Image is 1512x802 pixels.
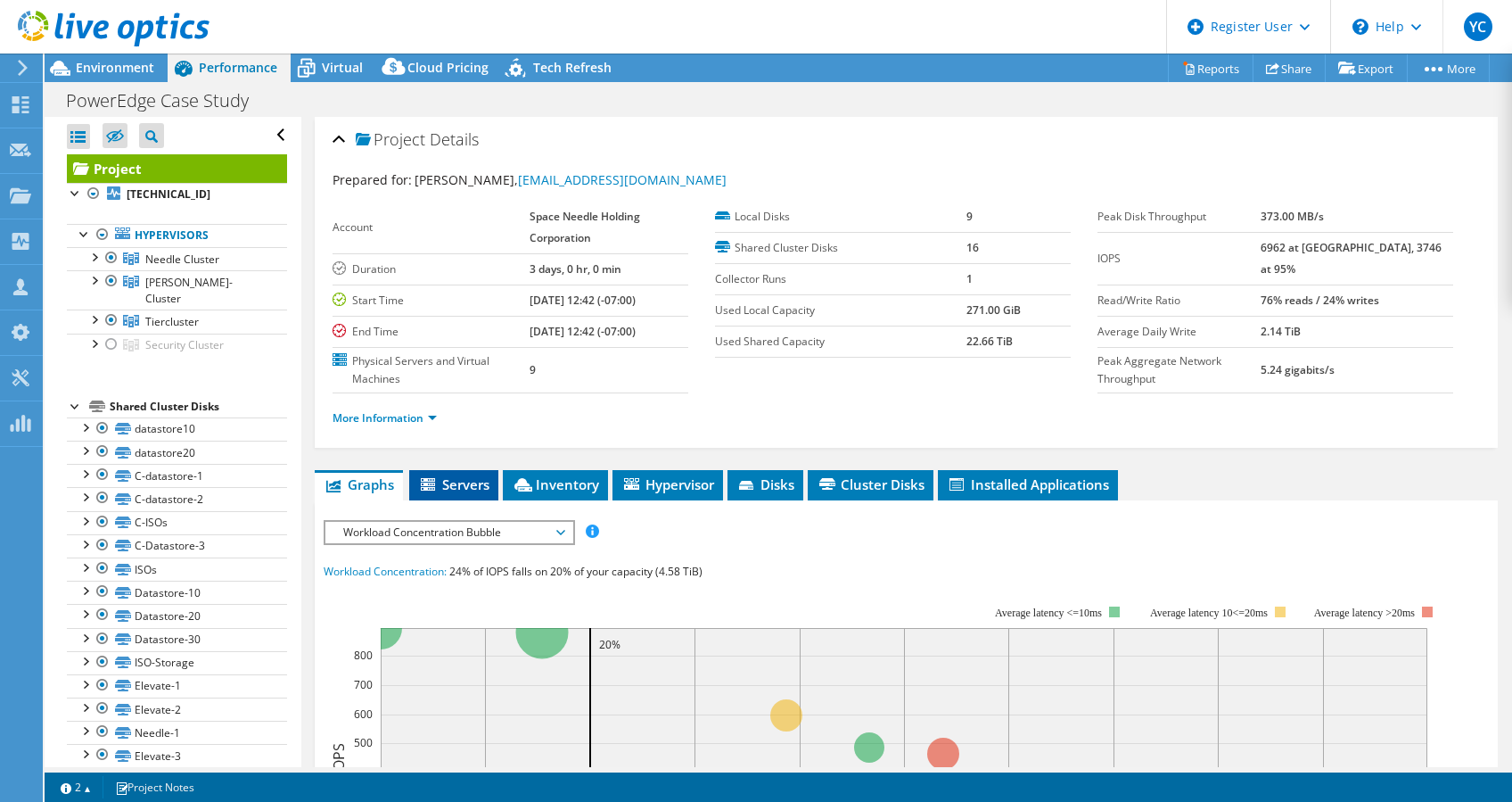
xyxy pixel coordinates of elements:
label: Prepared for: [333,171,412,188]
a: Elevate-1 [67,674,287,698]
label: Read/Write Ratio [1097,292,1261,310]
tspan: Average latency <=10ms [995,607,1102,619]
label: Used Shared Capacity [715,333,966,351]
text: 800 [354,648,373,663]
text: 600 [354,707,373,722]
a: Datastore-30 [67,628,287,651]
label: Local Disks [715,208,966,226]
span: Performance [199,59,277,76]
a: datastore20 [67,441,287,464]
a: Hypervisors [67,224,287,247]
a: ISO-Storage [67,651,287,674]
b: [DATE] 12:42 (-07:00) [530,293,636,308]
h1: PowerEdge Case Study [58,91,276,111]
a: datastore10 [67,418,287,441]
span: Inventory [512,475,599,493]
b: [DATE] 12:42 (-07:00) [530,324,636,339]
b: 16 [966,240,979,255]
label: Average Daily Write [1097,323,1261,341]
span: Graphs [324,475,394,493]
label: Duration [333,260,530,278]
a: ISOs [67,558,287,581]
span: Tech Refresh [533,59,612,76]
a: Datastore-20 [67,604,287,627]
text: 20% [599,637,620,652]
b: 5.24 gigabits/s [1261,362,1335,377]
a: Security Cluster [67,334,287,357]
span: Details [430,128,479,150]
b: 1 [966,271,973,286]
label: Start Time [333,292,530,310]
label: Account [333,219,530,236]
a: Elevate-3 [67,744,287,767]
span: Servers [418,475,489,493]
a: [TECHNICAL_ID] [67,183,287,206]
a: Taylor-Cluster [67,270,287,310]
span: Disks [736,475,794,493]
a: Datastore-10 [67,581,287,604]
b: 9 [530,362,536,377]
text: 700 [354,677,373,692]
span: 24% of IOPS falls on 20% of your capacity (4.58 TiB) [449,564,703,579]
a: Tiercluster [67,310,287,333]
span: Tiercluster [145,314,199,329]
label: Peak Disk Throughput [1097,208,1261,226]
label: Used Local Capacity [715,302,966,319]
tspan: Average latency 10<=20ms [1150,607,1268,619]
b: [TECHNICAL_ID] [127,186,210,202]
label: Physical Servers and Virtual Machines [333,352,530,388]
text: Average latency >20ms [1314,607,1415,619]
label: Shared Cluster Disks [715,239,966,257]
a: Export [1325,54,1408,82]
b: 3 days, 0 hr, 0 min [530,261,621,277]
span: Workload Concentration: [324,564,447,579]
text: 400 [354,765,373,780]
span: Project [356,131,425,149]
b: 76% reads / 24% writes [1261,293,1379,308]
text: 500 [354,735,373,750]
span: Cluster Disks [817,475,924,493]
a: [EMAIL_ADDRESS][DOMAIN_NAME] [518,171,727,188]
span: Installed Applications [947,475,1109,493]
span: [PERSON_NAME], [415,171,727,188]
a: C-Datastore-3 [67,534,287,558]
text: IOPS [329,743,349,774]
span: Virtual [322,59,363,76]
span: Environment [76,59,154,76]
a: 2 [48,776,103,798]
a: Needle Cluster [67,247,287,270]
a: Project Notes [103,776,207,798]
a: Project [67,154,287,183]
svg: \n [1352,19,1368,35]
label: End Time [333,323,530,341]
span: Workload Concentration Bubble [334,522,563,543]
a: Share [1253,54,1326,82]
a: Reports [1168,54,1253,82]
b: 9 [966,209,973,224]
span: Security Cluster [145,337,224,352]
span: YC [1464,12,1492,41]
a: More Information [333,410,437,426]
a: More [1407,54,1490,82]
a: C-ISOs [67,511,287,534]
b: 6962 at [GEOGRAPHIC_DATA], 3746 at 95% [1261,240,1442,277]
label: Peak Aggregate Network Throughput [1097,352,1261,388]
b: 2.14 TiB [1261,324,1301,339]
b: 22.66 TiB [966,334,1013,349]
label: Collector Runs [715,270,966,288]
a: C-datastore-1 [67,464,287,487]
a: Needle-1 [67,721,287,744]
label: IOPS [1097,250,1261,268]
div: Shared Cluster Disks [110,396,287,418]
span: Hypervisor [621,475,714,493]
a: Elevate-2 [67,698,287,721]
b: Space Needle Holding Corporation [530,209,640,245]
b: 271.00 GiB [966,302,1021,318]
a: C-datastore-2 [67,487,287,510]
span: [PERSON_NAME]-Cluster [145,275,233,306]
b: 373.00 MB/s [1261,209,1324,224]
span: Needle Cluster [145,252,219,267]
span: Cloud Pricing [407,59,489,76]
